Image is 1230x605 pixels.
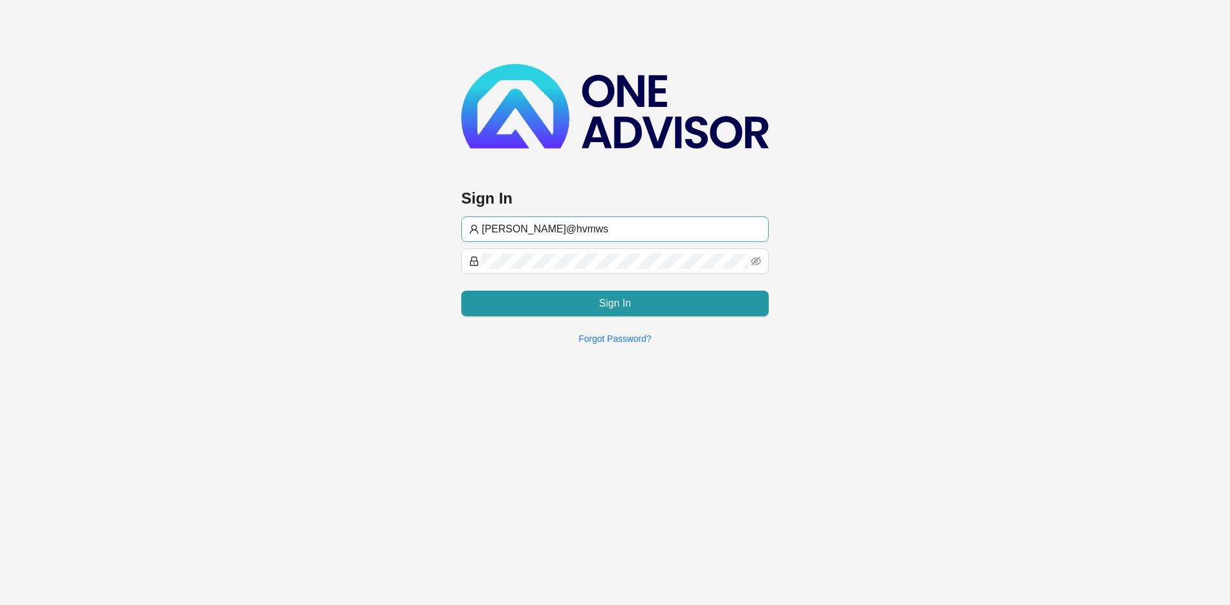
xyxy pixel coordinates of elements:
span: eye-invisible [751,256,761,266]
h3: Sign In [461,188,769,209]
span: lock [469,256,479,266]
input: Username [482,222,761,237]
img: b89e593ecd872904241dc73b71df2e41-logo-dark.svg [461,64,769,149]
a: Forgot Password? [578,334,652,344]
span: user [469,224,479,234]
span: Sign In [599,296,631,311]
button: Sign In [461,291,769,316]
